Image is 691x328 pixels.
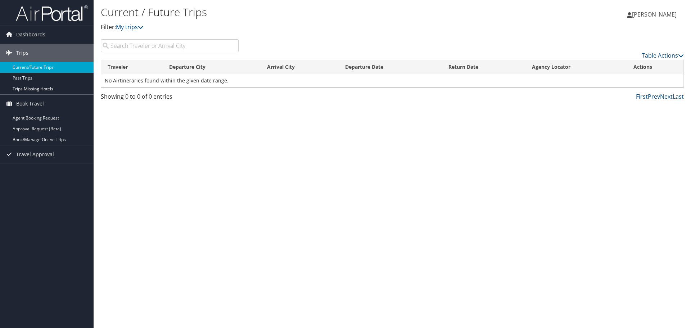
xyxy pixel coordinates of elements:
th: Arrival City: activate to sort column ascending [261,60,339,74]
div: Showing 0 to 0 of 0 entries [101,92,239,104]
th: Actions [627,60,683,74]
th: Agency Locator: activate to sort column ascending [525,60,627,74]
th: Departure Date: activate to sort column descending [339,60,442,74]
span: Dashboards [16,26,45,44]
a: Next [660,93,673,100]
td: No Airtineraries found within the given date range. [101,74,683,87]
img: airportal-logo.png [16,5,88,22]
span: Book Travel [16,95,44,113]
a: [PERSON_NAME] [627,4,684,25]
th: Departure City: activate to sort column ascending [163,60,261,74]
input: Search Traveler or Arrival City [101,39,239,52]
a: First [636,93,648,100]
span: [PERSON_NAME] [632,10,677,18]
a: Table Actions [642,51,684,59]
th: Traveler: activate to sort column ascending [101,60,163,74]
p: Filter: [101,23,489,32]
h1: Current / Future Trips [101,5,489,20]
span: Travel Approval [16,145,54,163]
th: Return Date: activate to sort column ascending [442,60,525,74]
a: Last [673,93,684,100]
a: My trips [116,23,144,31]
a: Prev [648,93,660,100]
span: Trips [16,44,28,62]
